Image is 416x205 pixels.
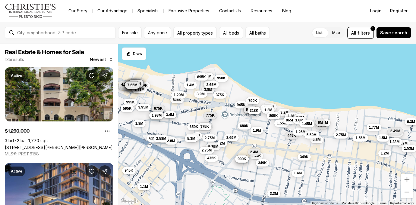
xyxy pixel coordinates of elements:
[391,131,401,136] span: 2.95M
[122,30,138,35] span: For sale
[378,201,386,205] a: Terms (opens in new tab)
[262,103,277,110] button: 1.45M
[137,183,150,190] button: 1.1M
[192,132,202,139] button: 2M
[219,27,243,39] button: All beds
[173,27,217,39] button: All property types
[378,149,391,157] button: 1.2M
[195,133,200,138] span: 2M
[5,57,24,62] p: 135 results
[311,27,327,38] label: List
[390,128,400,133] span: 2.49M
[93,7,132,15] a: Our Advantage
[206,143,221,150] button: 5.25M
[154,135,169,142] button: 2.58M
[149,112,164,119] button: 1.98M
[99,165,111,177] button: Share Property
[133,7,163,15] a: Specialists
[327,27,345,38] label: Map
[185,135,198,142] button: 5.3M
[285,132,298,139] button: 449K
[293,128,308,135] button: 1.25M
[347,27,374,39] button: Allfilters1
[264,107,273,112] span: 1.2M
[203,81,213,88] button: 3M
[152,105,165,112] button: 675K
[123,106,132,111] span: 595K
[187,123,201,130] button: 650K
[269,113,278,118] span: 895K
[200,124,209,129] span: 975K
[313,137,321,142] span: 2.5M
[244,106,257,113] button: 575K
[260,104,273,112] button: 1.5M
[304,131,319,138] button: 5.59M
[122,47,146,60] button: Start drawing
[99,70,111,82] button: Share Property
[342,201,374,205] span: Map data ©2025 Google
[353,134,368,142] button: 1.56M
[119,81,134,88] button: 4.25M
[315,119,325,126] button: 6M
[351,30,356,36] span: All
[226,135,236,140] span: 3.69M
[270,191,278,196] span: 3.3M
[287,133,296,138] span: 449K
[137,82,150,89] button: 245K
[166,112,174,117] span: 3.4M
[366,5,385,17] button: Login
[390,201,414,205] a: Report a map error
[187,136,195,141] span: 5.3M
[118,83,131,90] button: 1.3M
[401,174,413,186] button: Zoom in
[121,82,131,87] span: 4.25M
[293,116,306,124] button: 1.8M
[256,159,269,167] button: 349K
[124,99,137,106] button: 995K
[5,49,84,55] span: Real Estate & Homes for Sale
[238,122,251,129] button: 680K
[132,86,147,93] button: 1.81M
[214,7,246,15] button: Contact Us
[235,101,248,108] button: 945K
[292,169,304,176] button: 1.4M
[185,134,200,141] button: 4.88M
[134,87,144,92] span: 1.81M
[197,92,205,96] span: 3.9M
[216,92,224,97] span: 375K
[296,115,304,120] span: 2.9M
[204,81,219,88] button: 2.65M
[388,127,402,134] button: 2.49M
[380,30,407,35] span: Save search
[248,98,257,103] span: 790K
[11,169,22,174] p: Active
[204,87,212,92] span: 3.8M
[90,57,106,62] span: Newest
[171,91,186,99] button: 1.29M
[206,76,214,81] span: 3.9M
[294,170,302,175] span: 1.4M
[333,131,348,138] button: 2.75M
[129,78,144,86] button: 9.13M
[274,120,289,127] button: 1.55M
[407,119,415,124] span: 6.3M
[174,93,184,97] span: 1.29M
[194,90,207,98] button: 3.9M
[277,7,296,15] a: Blog
[144,27,171,39] button: Any price
[315,119,330,126] button: 5.88M
[300,155,309,159] span: 349K
[240,123,249,128] span: 680K
[156,136,166,141] span: 2.58M
[118,27,142,39] button: For sale
[86,54,117,66] button: Newest
[206,82,216,87] span: 2.65M
[253,128,261,133] span: 1.9M
[389,139,399,144] span: 1.38M
[217,139,227,147] button: 2M
[237,102,246,107] span: 945K
[299,120,314,127] button: 1.45M
[118,81,133,89] button: 2.93M
[267,112,280,119] button: 895K
[246,7,277,15] a: Resources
